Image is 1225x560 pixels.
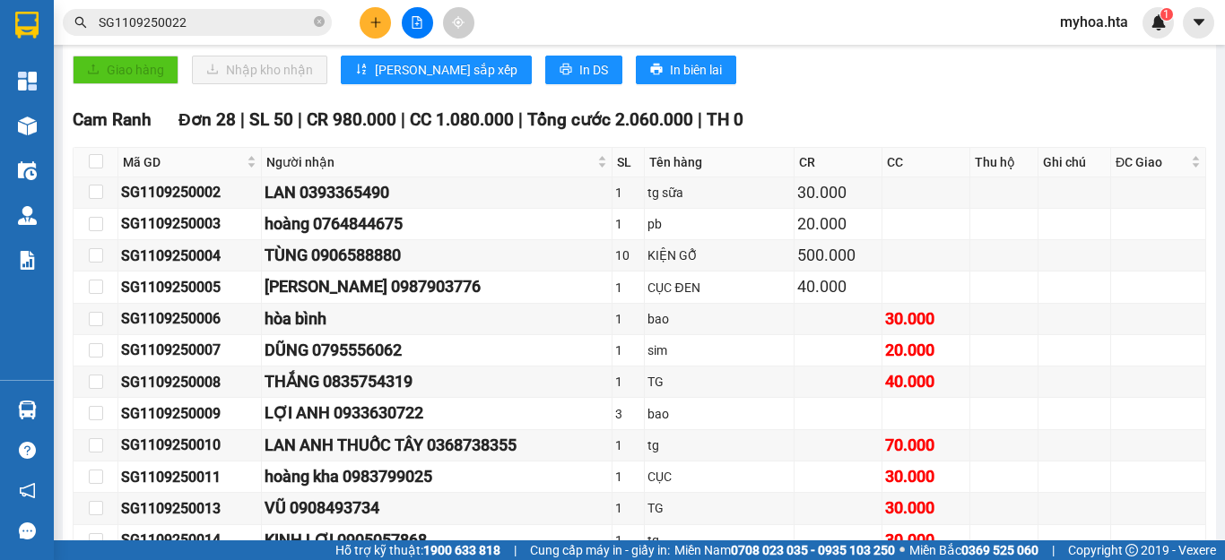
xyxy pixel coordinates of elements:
[636,56,736,84] button: printerIn biên lai
[615,246,642,265] div: 10
[797,274,879,299] div: 40.000
[647,372,791,392] div: TG
[15,12,39,39] img: logo-vxr
[314,14,325,31] span: close-circle
[647,530,791,550] div: tg
[118,430,262,461] td: SG1109250010
[265,306,609,332] div: hòa bình
[443,7,474,39] button: aim
[615,404,642,424] div: 3
[647,467,791,487] div: CỤC
[698,109,702,130] span: |
[18,161,37,180] img: warehouse-icon
[1160,8,1173,21] sup: 1
[885,495,967,521] div: 30.000
[265,401,609,426] div: LỢI ANH 0933630722
[1163,8,1169,21] span: 1
[19,522,36,539] span: message
[265,274,609,299] div: [PERSON_NAME] 0987903776
[795,148,882,177] th: CR
[118,271,262,303] td: SG1109250005
[18,251,37,270] img: solution-icon
[615,435,642,455] div: 1
[192,56,327,84] button: downloadNhập kho nhận
[797,180,879,205] div: 30.000
[121,371,258,393] div: SG1109250008
[707,109,743,130] span: TH 0
[99,13,310,32] input: Tìm tên, số ĐT hoặc mã đơn
[797,211,879,237] div: 20.000
[121,339,258,361] div: SG1109250007
[650,63,663,77] span: printer
[1191,14,1207,30] span: caret-down
[265,180,609,205] div: LAN 0393365490
[961,543,1038,557] strong: 0369 525 060
[579,60,608,80] span: In DS
[375,60,517,80] span: [PERSON_NAME] sắp xếp
[121,466,258,488] div: SG1109250011
[885,338,967,363] div: 20.000
[265,433,609,458] div: LAN ANH THUỐC TÂY 0368738355
[970,148,1038,177] th: Thu hộ
[314,16,325,27] span: close-circle
[647,246,791,265] div: KIỆN GỖ
[118,240,262,271] td: SG1109250004
[1046,11,1142,33] span: myhoa.hta
[909,540,1038,560] span: Miền Bắc
[647,278,791,297] div: CỤC ĐEN
[118,461,262,493] td: SG1109250011
[298,109,302,130] span: |
[118,304,262,335] td: SG1109250006
[1183,7,1214,39] button: caret-down
[73,56,178,84] button: uploadGiao hàng
[885,369,967,394] div: 40.000
[118,366,262,398] td: SG1109250008
[615,467,642,487] div: 1
[121,245,258,267] div: SG1109250004
[121,276,258,298] div: SG1109250005
[518,109,523,130] span: |
[1038,148,1111,177] th: Ghi chú
[341,56,532,84] button: sort-ascending[PERSON_NAME] sắp xếp
[74,16,87,29] span: search
[423,543,500,557] strong: 1900 633 818
[1125,544,1138,556] span: copyright
[121,307,258,330] div: SG1109250006
[121,181,258,203] div: SG1109250002
[647,404,791,424] div: bao
[121,402,258,425] div: SG1109250009
[411,16,423,29] span: file-add
[240,109,245,130] span: |
[527,109,693,130] span: Tổng cước 2.060.000
[265,495,609,521] div: VŨ 0908493734
[647,498,791,518] div: TG
[118,209,262,240] td: SG1109250003
[118,398,262,429] td: SG1109250009
[560,63,572,77] span: printer
[19,482,36,499] span: notification
[121,529,258,551] div: SG1109250014
[265,464,609,489] div: hoàng kha 0983799025
[118,525,262,556] td: SG1109250014
[731,543,895,557] strong: 0708 023 035 - 0935 103 250
[307,109,396,130] span: CR 980.000
[118,335,262,366] td: SG1109250007
[514,540,517,560] span: |
[118,493,262,524] td: SG1109250013
[401,109,405,130] span: |
[18,116,37,135] img: warehouse-icon
[1116,152,1187,172] span: ĐC Giao
[452,16,465,29] span: aim
[402,7,433,39] button: file-add
[19,442,36,459] span: question-circle
[647,183,791,202] div: tg sữa
[265,369,609,394] div: THẮNG 0835754319
[123,152,243,172] span: Mã GD
[885,433,967,458] div: 70.000
[615,278,642,297] div: 1
[647,309,791,329] div: bao
[615,183,642,202] div: 1
[355,63,368,77] span: sort-ascending
[265,243,609,268] div: TÙNG 0906588880
[530,540,670,560] span: Cung cấp máy in - giấy in:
